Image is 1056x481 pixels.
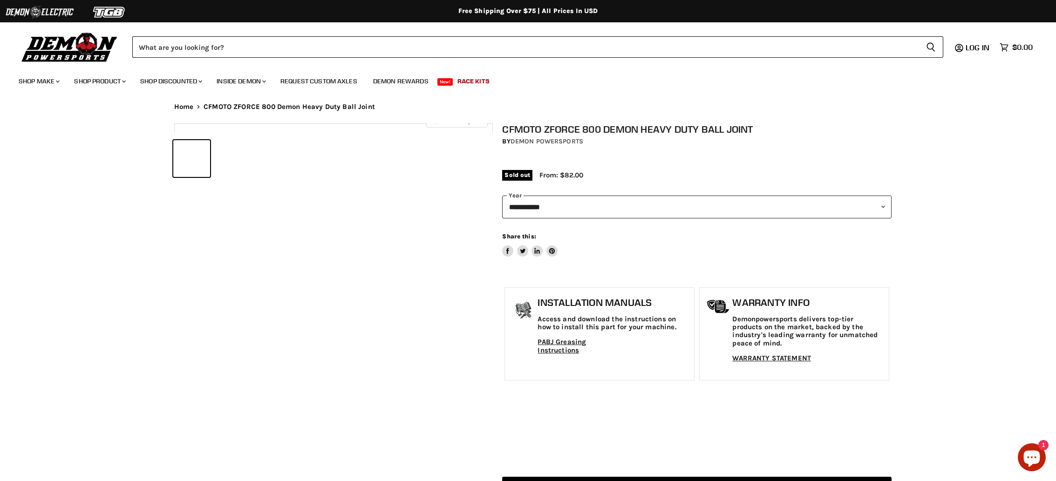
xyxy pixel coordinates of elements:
[12,72,65,91] a: Shop Make
[1012,43,1033,52] span: $0.00
[450,72,497,91] a: Race Kits
[5,3,75,21] img: Demon Electric Logo 2
[919,36,943,58] button: Search
[502,232,558,257] aside: Share this:
[366,72,436,91] a: Demon Rewards
[538,338,613,354] a: PABJ Greasing Instructions
[431,117,483,124] span: Click to expand
[133,72,208,91] a: Shop Discounted
[732,297,884,308] h1: Warranty Info
[539,171,583,179] span: From: $82.00
[12,68,1030,91] ul: Main menu
[156,7,901,15] div: Free Shipping Over $75 | All Prices In USD
[502,233,536,240] span: Share this:
[437,78,453,86] span: New!
[132,36,943,58] form: Product
[961,43,995,52] a: Log in
[502,136,892,147] div: by
[966,43,989,52] span: Log in
[511,137,583,145] a: Demon Powersports
[1015,443,1049,474] inbox-online-store-chat: Shopify online store chat
[732,315,884,347] p: Demonpowersports delivers top-tier products on the market, backed by the industry's leading warra...
[995,41,1037,54] a: $0.00
[538,297,689,308] h1: Installation Manuals
[132,36,919,58] input: Search
[502,196,892,218] select: year
[67,72,131,91] a: Shop Product
[273,72,364,91] a: Request Custom Axles
[707,299,730,314] img: warranty-icon.png
[502,170,532,180] span: Sold out
[732,354,811,362] a: WARRANTY STATEMENT
[204,103,375,111] span: CFMOTO ZFORCE 800 Demon Heavy Duty Ball Joint
[538,315,689,332] p: Access and download the instructions on how to install this part for your machine.
[210,72,272,91] a: Inside Demon
[156,103,901,111] nav: Breadcrumbs
[512,299,535,323] img: install_manual-icon.png
[174,103,194,111] a: Home
[75,3,144,21] img: TGB Logo 2
[502,123,892,135] h1: CFMOTO ZFORCE 800 Demon Heavy Duty Ball Joint
[19,30,121,63] img: Demon Powersports
[173,140,210,177] button: IMAGE thumbnail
